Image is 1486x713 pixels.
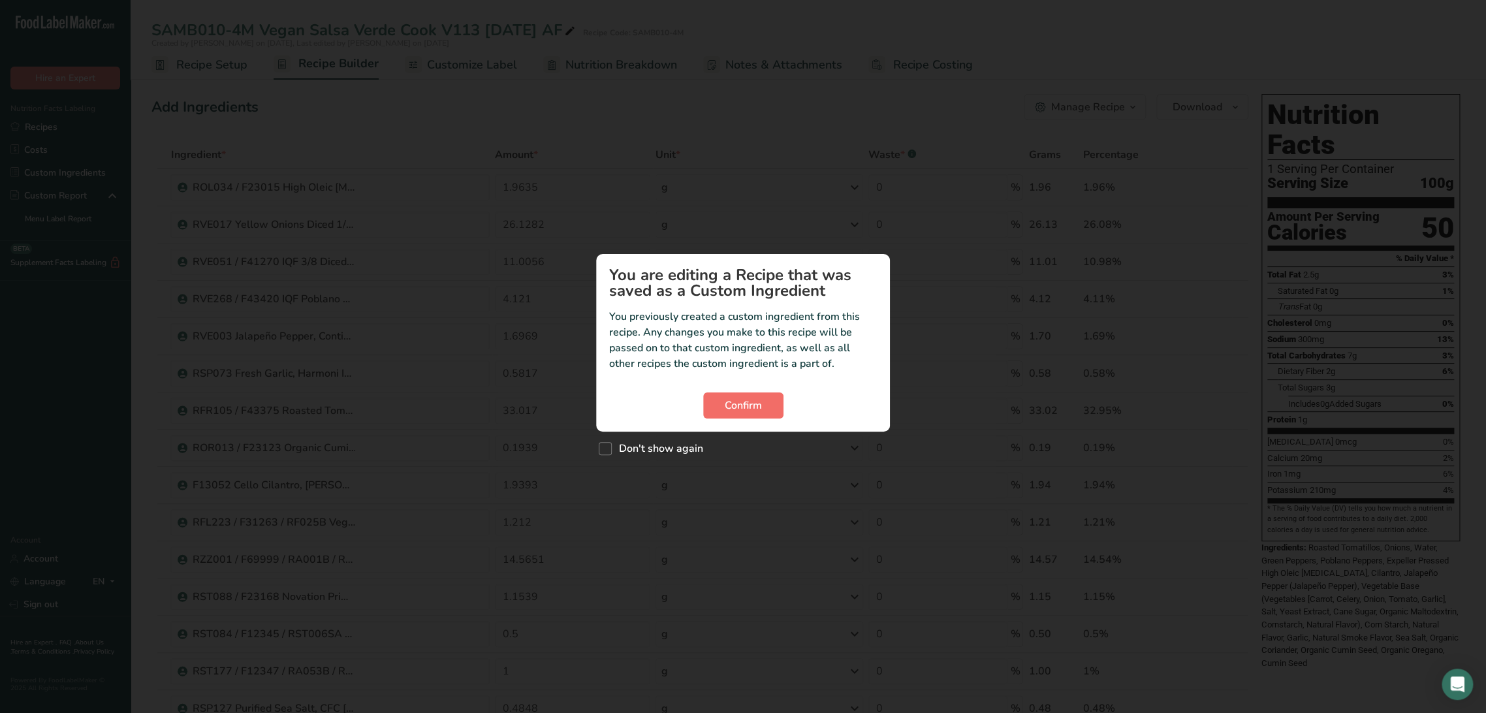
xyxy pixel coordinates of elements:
button: Confirm [703,392,783,419]
div: Open Intercom Messenger [1442,669,1473,700]
p: You previously created a custom ingredient from this recipe. Any changes you make to this recipe ... [609,309,877,372]
span: Don't show again [612,442,703,455]
h1: You are editing a Recipe that was saved as a Custom Ingredient [609,267,877,298]
span: Confirm [725,398,762,413]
